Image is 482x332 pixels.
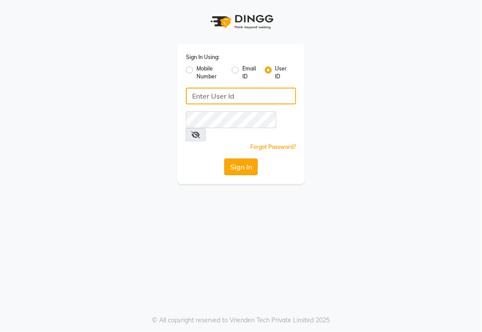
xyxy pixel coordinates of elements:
[186,111,276,128] input: Username
[250,144,296,150] a: Forgot Password?
[224,159,258,175] button: Sign In
[206,9,276,35] img: logo1.svg
[275,65,289,81] label: User ID
[242,65,257,81] label: Email ID
[197,65,225,81] label: Mobile Number
[186,88,296,104] input: Username
[186,53,219,61] label: Sign In Using:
